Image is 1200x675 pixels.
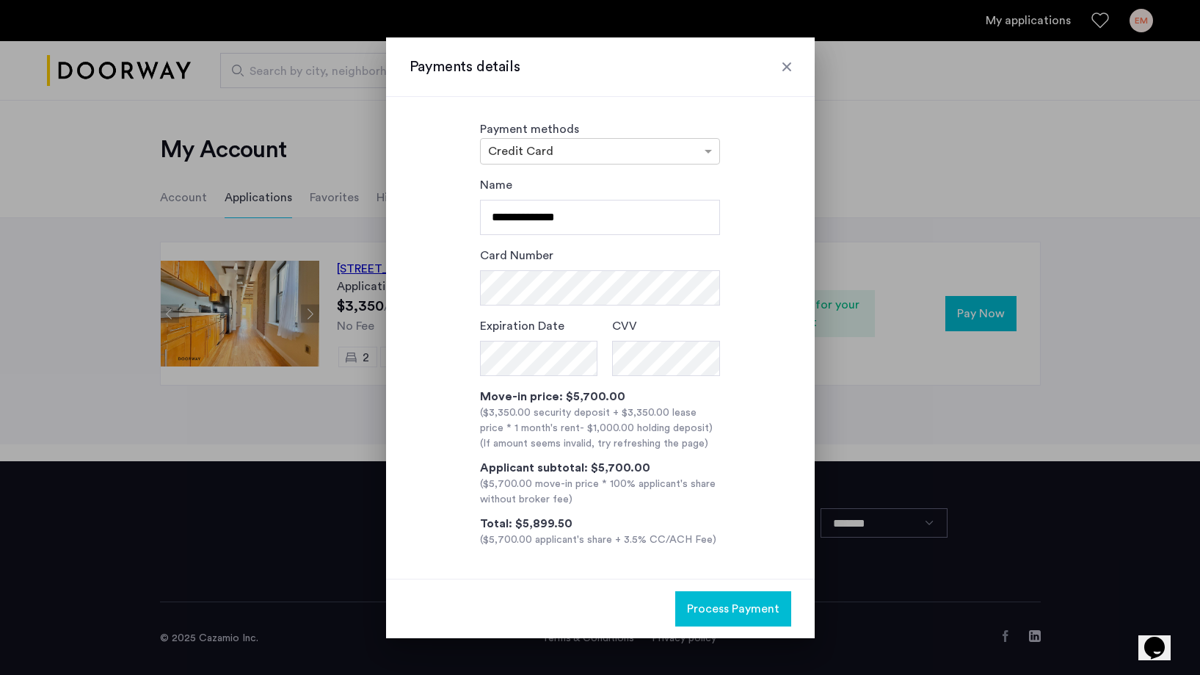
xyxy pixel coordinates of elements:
[480,436,720,452] div: (If amount seems invalid, try refreshing the page)
[675,591,791,627] button: button
[480,405,720,436] div: ($3,350.00 security deposit + $3,350.00 lease price * 1 month's rent )
[480,176,512,194] label: Name
[612,317,637,335] label: CVV
[480,533,720,548] div: ($5,700.00 applicant's share + 3.5% CC/ACH Fee)
[480,123,579,135] label: Payment methods
[480,317,564,335] label: Expiration Date
[687,600,779,618] span: Process Payment
[1138,616,1185,660] iframe: chat widget
[480,518,572,530] span: Total: $5,899.50
[410,57,791,77] h3: Payments details
[480,388,720,405] div: Move-in price: $5,700.00
[480,247,553,264] label: Card Number
[480,477,720,508] div: ($5,700.00 move-in price * 100% applicant's share without broker fee)
[480,459,720,477] div: Applicant subtotal: $5,700.00
[580,423,709,433] span: - $1,000.00 holding deposit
